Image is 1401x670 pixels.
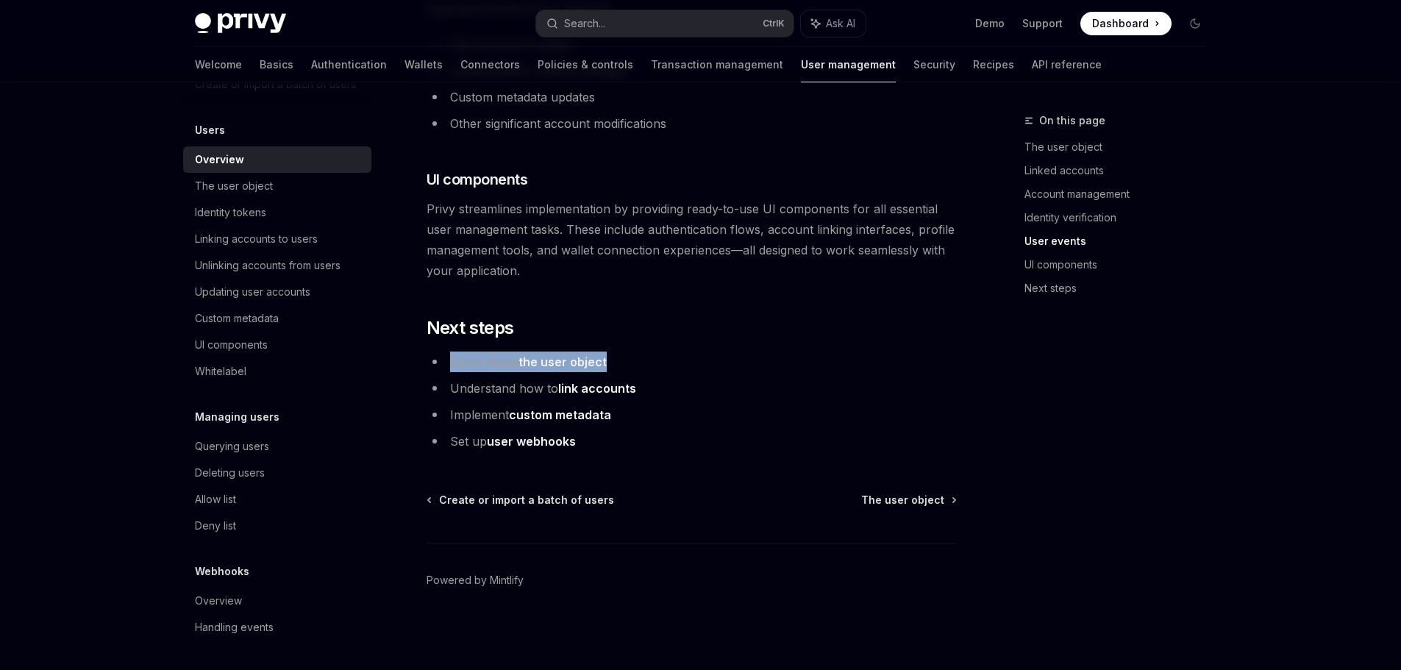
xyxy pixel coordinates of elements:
a: Account management [1024,182,1219,206]
a: Identity tokens [183,199,371,226]
h5: Users [195,121,225,139]
a: Support [1022,16,1063,31]
a: UI components [183,332,371,358]
a: Powered by Mintlify [427,573,524,588]
button: Toggle dark mode [1183,12,1207,35]
a: Security [913,47,955,82]
span: Ctrl K [763,18,785,29]
div: Overview [195,592,242,610]
a: Create or import a batch of users [428,493,614,507]
a: Deleting users [183,460,371,486]
a: Unlinking accounts from users [183,252,371,279]
h5: Managing users [195,408,279,426]
a: The user object [183,173,371,199]
a: Recipes [973,47,1014,82]
li: Understand how to [427,378,957,399]
a: Connectors [460,47,520,82]
div: UI components [195,336,268,354]
div: Whitelabel [195,363,246,380]
a: User events [1024,229,1219,253]
div: Querying users [195,438,269,455]
a: The user object [1024,135,1219,159]
button: Search...CtrlK [536,10,794,37]
a: Whitelabel [183,358,371,385]
a: Authentication [311,47,387,82]
a: Updating user accounts [183,279,371,305]
a: Deny list [183,513,371,539]
a: UI components [1024,253,1219,277]
a: Transaction management [651,47,783,82]
a: API reference [1032,47,1102,82]
a: Basics [260,47,293,82]
span: On this page [1039,112,1105,129]
a: Next steps [1024,277,1219,300]
div: Overview [195,151,244,168]
span: Create or import a batch of users [439,493,614,507]
img: dark logo [195,13,286,34]
div: Custom metadata [195,310,279,327]
a: Identity verification [1024,206,1219,229]
div: Allow list [195,491,236,508]
a: Custom metadata [183,305,371,332]
a: Handling events [183,614,371,641]
a: Linking accounts to users [183,226,371,252]
a: Overview [183,146,371,173]
a: custom metadata [509,407,611,423]
div: Deleting users [195,464,265,482]
span: Ask AI [826,16,855,31]
a: Welcome [195,47,242,82]
div: The user object [195,177,273,195]
button: Ask AI [801,10,866,37]
li: Learn about [427,352,957,372]
li: Custom metadata updates [427,87,957,107]
div: Linking accounts to users [195,230,318,248]
a: Wallets [404,47,443,82]
span: Dashboard [1092,16,1149,31]
a: link accounts [558,381,636,396]
div: Handling events [195,619,274,636]
span: The user object [861,493,944,507]
a: the user object [518,354,607,370]
div: Unlinking accounts from users [195,257,341,274]
span: Privy streamlines implementation by providing ready-to-use UI components for all essential user m... [427,199,957,281]
div: Updating user accounts [195,283,310,301]
li: Set up [427,431,957,452]
div: Identity tokens [195,204,266,221]
li: Other significant account modifications [427,113,957,134]
div: Deny list [195,517,236,535]
span: UI components [427,169,528,190]
a: Demo [975,16,1005,31]
a: Overview [183,588,371,614]
a: The user object [861,493,955,507]
a: Dashboard [1080,12,1172,35]
h5: Webhooks [195,563,249,580]
a: Linked accounts [1024,159,1219,182]
li: Implement [427,405,957,425]
a: user webhooks [487,434,576,449]
a: Allow list [183,486,371,513]
a: Policies & controls [538,47,633,82]
a: User management [801,47,896,82]
a: Querying users [183,433,371,460]
div: Search... [564,15,605,32]
span: Next steps [427,316,514,340]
